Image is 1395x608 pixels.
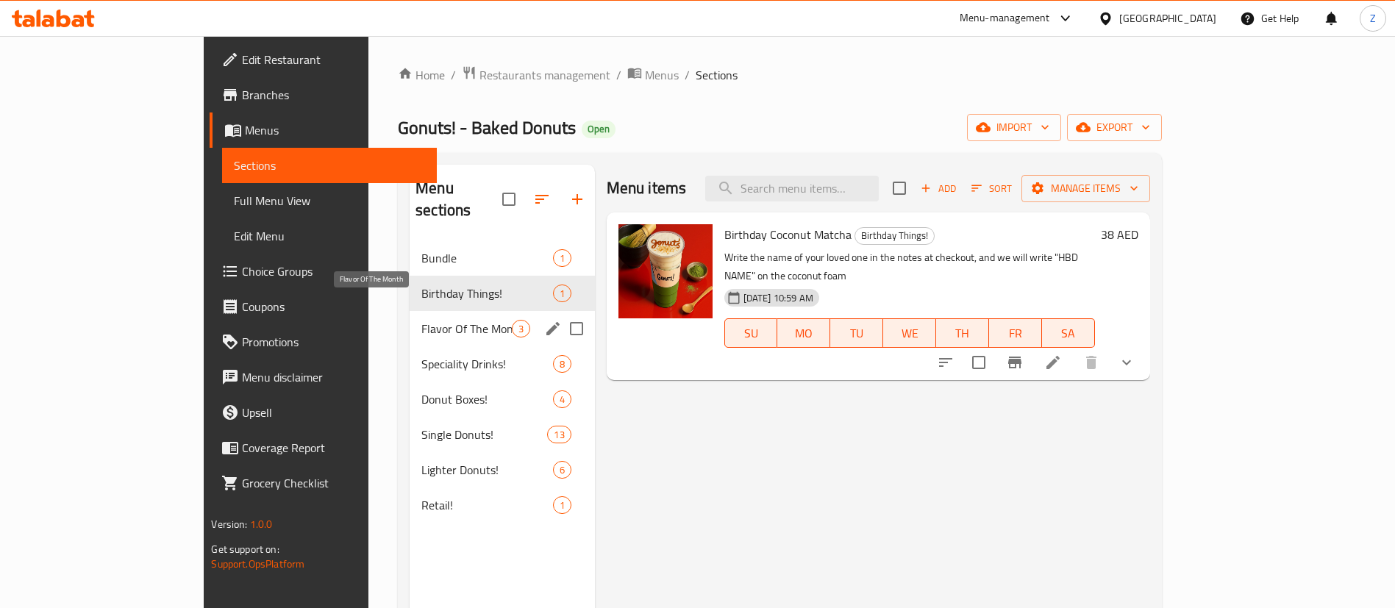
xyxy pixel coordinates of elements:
h2: Menu items [607,177,687,199]
span: Upsell [242,404,425,421]
button: edit [542,318,564,340]
div: Retail!1 [410,487,595,523]
span: Branches [242,86,425,104]
div: Lighter Donuts!6 [410,452,595,487]
span: Sections [696,66,738,84]
div: items [553,249,571,267]
div: Flavor Of The Month3edit [410,311,595,346]
a: Restaurants management [462,65,610,85]
div: items [553,285,571,302]
nav: Menu sections [410,235,595,529]
span: 6 [554,463,571,477]
div: Single Donuts! [421,426,547,443]
span: 1.0.0 [250,515,273,534]
button: Branch-specific-item [997,345,1032,380]
span: Menus [245,121,425,139]
span: Select section [884,173,915,204]
div: items [553,390,571,408]
div: items [512,320,530,337]
nav: breadcrumb [398,65,1161,85]
span: Manage items [1033,179,1138,198]
button: Add [915,177,962,200]
button: sort-choices [928,345,963,380]
a: Sections [222,148,437,183]
div: items [553,496,571,514]
button: import [967,114,1061,141]
span: Bundle [421,249,552,267]
input: search [705,176,879,201]
div: Open [582,121,616,138]
span: Gonuts! - Baked Donuts [398,111,576,144]
span: Edit Restaurant [242,51,425,68]
a: Menus [627,65,679,85]
span: Add item [915,177,962,200]
span: 1 [554,498,571,512]
span: Open [582,123,616,135]
button: Manage items [1021,175,1150,202]
h6: 38 AED [1101,224,1138,245]
span: Menus [645,66,679,84]
span: Sort [971,180,1012,197]
span: Lighter Donuts! [421,461,552,479]
a: Edit Menu [222,218,437,254]
span: 1 [554,251,571,265]
button: MO [777,318,830,348]
a: Coupons [210,289,437,324]
button: TU [830,318,883,348]
div: Donut Boxes! [421,390,552,408]
button: SA [1042,318,1095,348]
span: Grocery Checklist [242,474,425,492]
span: Sort sections [524,182,560,217]
span: Full Menu View [234,192,425,210]
span: Coverage Report [242,439,425,457]
div: Donut Boxes!4 [410,382,595,417]
span: Edit Menu [234,227,425,245]
span: 13 [548,428,570,442]
svg: Show Choices [1118,354,1135,371]
a: Menus [210,112,437,148]
a: Edit Restaurant [210,42,437,77]
span: Menu disclaimer [242,368,425,386]
span: Get support on: [211,540,279,559]
span: 3 [513,322,529,336]
span: Add [918,180,958,197]
div: Birthday Things!1 [410,276,595,311]
div: items [553,461,571,479]
a: Support.OpsPlatform [211,554,304,573]
span: TH [942,323,983,344]
span: Select all sections [493,184,524,215]
span: Promotions [242,333,425,351]
span: Birthday Things! [421,285,552,302]
a: Full Menu View [222,183,437,218]
span: 4 [554,393,571,407]
span: 1 [554,287,571,301]
span: Coupons [242,298,425,315]
span: Speciality Drinks! [421,355,552,373]
button: show more [1109,345,1144,380]
button: WE [883,318,936,348]
a: Branches [210,77,437,112]
span: SA [1048,323,1089,344]
span: Choice Groups [242,262,425,280]
div: items [547,426,571,443]
span: SU [731,323,772,344]
span: MO [783,323,824,344]
li: / [451,66,456,84]
button: SU [724,318,778,348]
a: Coverage Report [210,430,437,465]
a: Promotions [210,324,437,360]
span: Z [1370,10,1376,26]
span: [DATE] 10:59 AM [738,291,819,305]
span: Birthday Things! [855,227,934,244]
button: Add section [560,182,595,217]
span: Version: [211,515,247,534]
span: Retail! [421,496,552,514]
span: WE [889,323,930,344]
a: Menu disclaimer [210,360,437,395]
div: Birthday Things! [855,227,935,245]
span: 8 [554,357,571,371]
div: items [553,355,571,373]
span: Birthday Coconut Matcha [724,223,852,246]
a: Edit menu item [1044,354,1062,371]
